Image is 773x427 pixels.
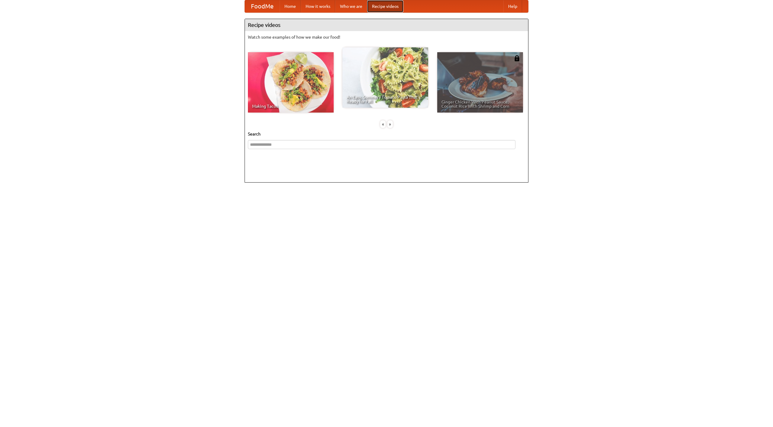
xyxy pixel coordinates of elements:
a: Help [503,0,522,12]
h5: Search [248,131,525,137]
span: Making Tacos [252,104,329,108]
div: » [387,120,393,128]
a: An Easy, Summery Tomato Pasta That's Ready for Fall [342,47,428,108]
a: Who we are [335,0,367,12]
img: 483408.png [514,55,520,61]
p: Watch some examples of how we make our food! [248,34,525,40]
div: « [380,120,386,128]
a: FoodMe [245,0,280,12]
a: Making Tacos [248,52,334,113]
a: How it works [301,0,335,12]
a: Recipe videos [367,0,403,12]
span: An Easy, Summery Tomato Pasta That's Ready for Fall [347,95,424,104]
a: Home [280,0,301,12]
h4: Recipe videos [245,19,528,31]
